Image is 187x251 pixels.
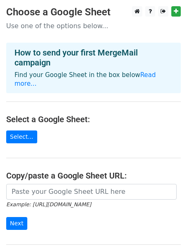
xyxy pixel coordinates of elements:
p: Use one of the options below... [6,22,181,30]
a: Read more... [14,71,156,87]
input: Next [6,217,27,230]
input: Paste your Google Sheet URL here [6,184,177,200]
h4: Copy/paste a Google Sheet URL: [6,171,181,181]
h3: Choose a Google Sheet [6,6,181,18]
h4: Select a Google Sheet: [6,114,181,124]
p: Find your Google Sheet in the box below [14,71,173,88]
small: Example: [URL][DOMAIN_NAME] [6,201,91,208]
h4: How to send your first MergeMail campaign [14,48,173,68]
a: Select... [6,130,37,143]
